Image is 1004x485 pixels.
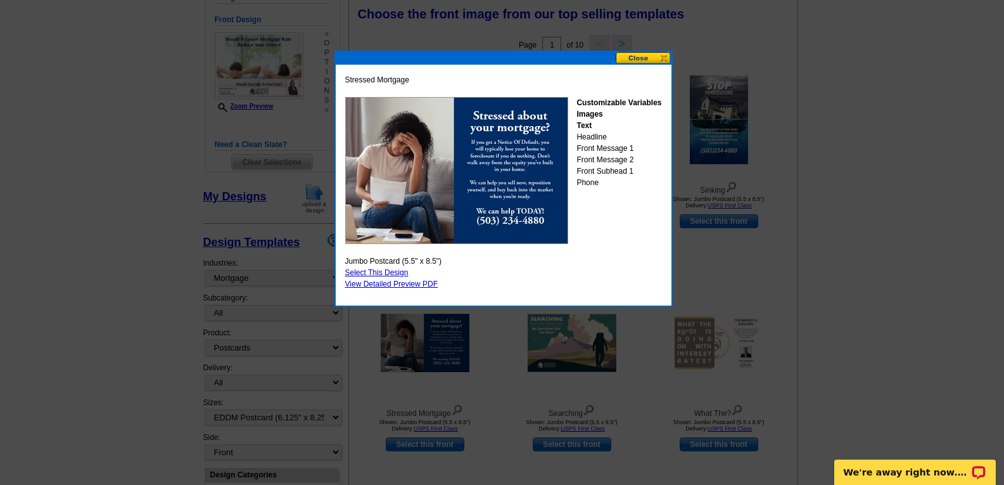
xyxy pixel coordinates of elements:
a: View Detailed Preview PDF [345,280,438,288]
strong: Customizable Variables [576,98,661,107]
span: Jumbo Postcard (5.5" x 8.5") [345,255,442,267]
div: Headline Front Message 1 Front Message 2 Front Subhead 1 Phone [576,97,661,188]
strong: Text [576,121,592,130]
img: GENPJF_StressedMortgage_ALL.jpg [345,97,568,244]
iframe: LiveChat chat widget [826,445,1004,485]
span: Stressed Mortgage [345,74,409,86]
a: Select This Design [345,268,409,277]
strong: Images [576,110,602,119]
